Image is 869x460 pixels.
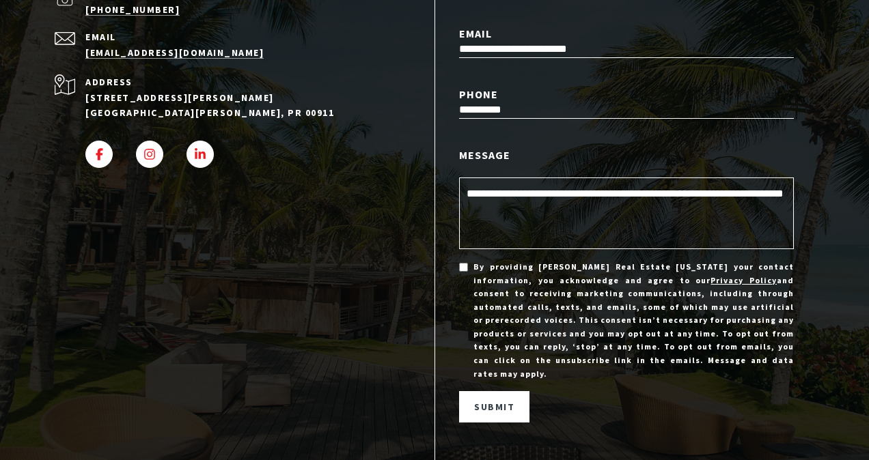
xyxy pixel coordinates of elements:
[473,260,794,380] span: By providing [PERSON_NAME] Real Estate [US_STATE] your contact information, you acknowledge and a...
[474,401,514,413] span: Submit
[459,263,468,272] input: By providing [PERSON_NAME] Real Estate [US_STATE] your contact information, you acknowledge and a...
[85,32,396,42] p: Email
[459,146,794,164] label: Message
[136,141,163,168] a: INSTAGRAM - open in a new tab
[187,141,214,168] a: LINKEDIN - open in a new tab
[459,25,794,42] label: Email
[711,275,777,285] a: Privacy Policy - open in a new tab
[85,90,396,121] p: [STREET_ADDRESS][PERSON_NAME] [GEOGRAPHIC_DATA][PERSON_NAME], PR 00911
[459,391,529,422] button: Submit
[85,46,264,59] a: [EMAIL_ADDRESS][DOMAIN_NAME]
[85,3,180,16] a: call (939) 337-3000
[459,85,794,103] label: Phone
[85,141,113,168] a: FACEBOOK - open in a new tab
[85,74,396,89] p: Address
